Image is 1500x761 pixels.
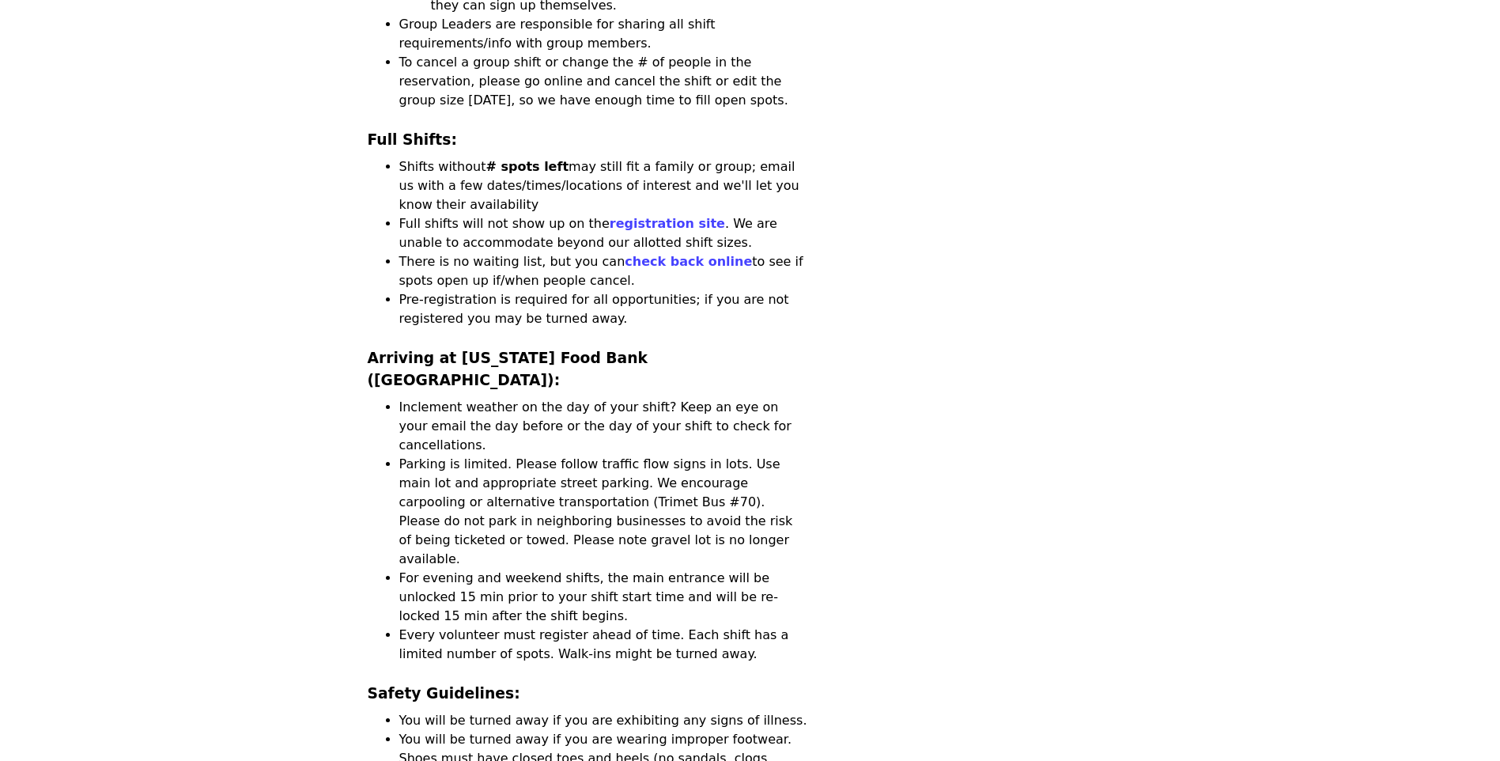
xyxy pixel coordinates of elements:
[399,157,808,214] li: Shifts without may still fit a family or group; email us with a few dates/times/locations of inte...
[368,350,648,388] strong: Arriving at [US_STATE] Food Bank ([GEOGRAPHIC_DATA]):
[399,398,808,455] li: Inclement weather on the day of your shift? Keep an eye on your email the day before or the day o...
[625,254,752,269] a: check back online
[368,685,520,702] strong: Safety Guidelines:
[399,15,808,53] li: Group Leaders are responsible for sharing all shift requirements/info with group members.
[486,159,569,174] strong: # spots left
[399,455,808,569] li: Parking is limited. Please follow traffic flow signs in lots. Use main lot and appropriate street...
[399,214,808,252] li: Full shifts will not show up on the . We are unable to accommodate beyond our allotted shift sizes.
[399,626,808,664] li: Every volunteer must register ahead of time. Each shift has a limited number of spots. Walk-ins m...
[399,252,808,290] li: There is no waiting list, but you can to see if spots open up if/when people cancel.
[368,131,457,148] strong: Full Shifts:
[610,216,725,231] a: registration site
[399,290,808,328] li: Pre-registration is required for all opportunities; if you are not registered you may be turned a...
[399,711,808,730] li: You will be turned away if you are exhibiting any signs of illness.
[399,53,808,110] li: To cancel a group shift or change the # of people in the reservation, please go online and cancel...
[399,569,808,626] li: For evening and weekend shifts, the main entrance will be unlocked 15 min prior to your shift sta...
